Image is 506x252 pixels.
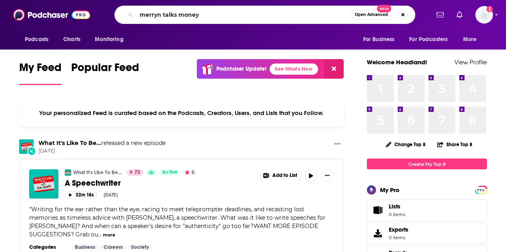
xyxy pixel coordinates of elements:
[381,139,430,149] button: Change Top 8
[367,199,487,221] a: Lists
[114,6,415,24] div: Search podcasts, credits, & more...
[389,226,408,233] span: Exports
[357,32,404,47] button: open menu
[370,204,386,216] span: Lists
[389,212,405,217] span: 0 items
[389,235,408,240] span: 0 items
[29,244,65,250] h3: Categories
[380,186,400,194] div: My Pro
[363,34,394,45] span: For Business
[367,58,427,66] a: Welcome Headland!
[475,6,493,24] span: Logged in as headlandconsultancy
[389,203,400,210] span: Lists
[65,169,71,176] img: What It's Like To Be...
[128,244,152,250] a: Society
[65,178,254,188] a: A Speechwriter
[72,244,98,250] a: Business
[486,6,493,12] svg: Add a profile image
[367,159,487,169] a: Create My Top 8
[476,187,486,192] a: PRO
[95,34,123,45] span: Monitoring
[355,13,388,17] span: Open Advanced
[136,8,351,21] input: Search podcasts, credits, & more...
[27,147,36,155] div: New Episode
[159,169,180,176] a: Active
[89,32,134,47] button: open menu
[453,8,466,22] a: Show notifications dropdown
[331,139,344,149] button: Show More Button
[58,32,85,47] a: Charts
[29,206,326,238] span: Writing for the ear rather than the eye, racing to meet teleprompter deadlines, and recasting los...
[29,169,58,198] img: A Speechwriter
[162,169,177,177] span: Active
[377,5,391,12] span: New
[321,169,334,182] button: Show More Button
[389,203,405,210] span: Lists
[367,222,487,244] a: Exports
[65,178,121,188] span: A Speechwriter
[38,139,101,147] a: What It's Like To Be...
[134,169,140,177] span: 72
[127,169,143,176] a: 72
[270,63,318,75] a: See What's New
[216,65,266,72] p: Podchaser Update!
[71,61,139,79] span: Popular Feed
[13,7,90,22] img: Podchaser - Follow, Share and Rate Podcasts
[38,139,166,147] h3: released a new episode
[437,137,473,152] button: Share Top 8
[463,34,477,45] span: More
[19,32,59,47] button: open menu
[370,228,386,239] span: Exports
[182,169,197,176] button: 5
[454,58,487,66] a: View Profile
[19,99,344,127] div: Your personalized Feed is curated based on the Podcasts, Creators, Users, and Lists that you Follow.
[103,232,115,238] button: more
[63,34,80,45] span: Charts
[409,34,448,45] span: For Podcasters
[29,206,326,238] span: "
[71,61,139,85] a: Popular Feed
[73,169,122,176] a: What It's Like To Be...
[98,231,102,238] span: ...
[272,173,297,179] span: Add to List
[104,192,118,198] div: [DATE]
[404,32,459,47] button: open menu
[19,61,62,79] span: My Feed
[19,61,62,85] a: My Feed
[38,148,166,155] span: [DATE]
[351,10,392,20] button: Open AdvancedNew
[25,34,48,45] span: Podcasts
[458,32,487,47] button: open menu
[100,244,126,250] a: Careers
[433,8,447,22] a: Show notifications dropdown
[19,139,34,154] img: What It's Like To Be...
[65,191,97,199] button: 32m 18s
[475,6,493,24] img: User Profile
[260,169,301,182] button: Show More Button
[475,6,493,24] button: Show profile menu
